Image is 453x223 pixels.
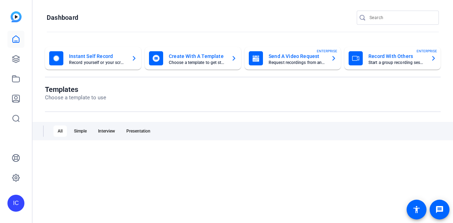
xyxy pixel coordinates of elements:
[412,205,421,214] mat-icon: accessibility
[369,13,433,22] input: Search
[53,125,67,137] div: All
[344,47,441,70] button: Record With OthersStart a group recording sessionENTERPRISE
[317,48,337,54] span: ENTERPRISE
[45,47,141,70] button: Instant Self RecordRecord yourself or your screen
[368,60,425,65] mat-card-subtitle: Start a group recording session
[417,48,437,54] span: ENTERPRISE
[7,195,24,212] div: IC
[11,11,22,22] img: blue-gradient.svg
[70,125,91,137] div: Simple
[45,85,106,94] h1: Templates
[368,52,425,60] mat-card-title: Record With Others
[435,205,444,214] mat-icon: message
[169,60,225,65] mat-card-subtitle: Choose a template to get started
[69,60,126,65] mat-card-subtitle: Record yourself or your screen
[269,60,325,65] mat-card-subtitle: Request recordings from anyone, anywhere
[69,52,126,60] mat-card-title: Instant Self Record
[145,47,241,70] button: Create With A TemplateChoose a template to get started
[269,52,325,60] mat-card-title: Send A Video Request
[47,13,78,22] h1: Dashboard
[169,52,225,60] mat-card-title: Create With A Template
[45,94,106,102] p: Choose a template to use
[122,125,155,137] div: Presentation
[94,125,119,137] div: Interview
[245,47,341,70] button: Send A Video RequestRequest recordings from anyone, anywhereENTERPRISE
